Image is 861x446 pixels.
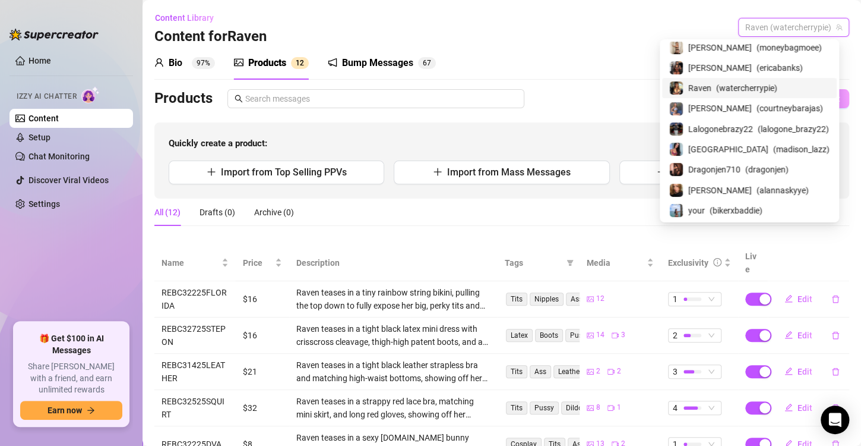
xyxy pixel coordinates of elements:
span: video-camera [612,332,619,339]
span: picture [587,332,594,339]
a: Home [29,56,51,65]
span: Izzy AI Chatter [17,91,77,102]
img: Madison (@madison_lazz) [670,143,683,156]
button: delete [822,290,849,309]
span: Dildo [561,401,587,414]
input: Search messages [245,92,517,105]
span: Raven (watercherrypie) [745,18,842,36]
span: [PERSON_NAME] [688,61,752,74]
th: Live [738,245,768,281]
span: 1 [673,293,678,306]
td: REBC32225FLORIDA [154,281,236,318]
div: Bio [169,56,182,70]
button: Import from Message Library [619,161,835,184]
span: Latex [506,329,533,342]
th: Media [580,245,661,281]
h3: Content for Raven [154,27,267,46]
span: picture [587,368,594,375]
span: Edit [797,331,812,340]
img: Dragonjen710 (@dragonjen) [670,163,683,176]
span: plus [207,167,216,177]
span: Name [162,256,219,269]
span: Pussy [565,329,594,342]
span: plus [657,167,666,177]
span: video-camera [607,368,615,375]
div: Raven teases in a strappy red lace bra, matching mini skirt, and long red gloves, showing off her... [296,395,490,421]
td: REBC32525SQUIRT [154,390,236,426]
span: 4 [673,401,678,414]
sup: 97% [192,57,215,69]
span: Ass [530,365,551,378]
div: Raven teases in a tight black leather strapless bra and matching high-waist bottoms, showing off ... [296,359,490,385]
div: Raven teases in a tiny rainbow string bikini, pulling the top down to fully expose her big, perky... [296,286,490,312]
span: search [235,95,243,103]
span: Dragonjen710 [688,163,740,176]
span: ( ericabanks ) [756,61,803,74]
span: ( moneybagmoee ) [756,41,822,54]
span: 2 [673,329,678,342]
button: Edit [775,362,822,381]
span: video-camera [607,404,615,412]
span: 1 [296,59,300,67]
span: ( alannaskyye ) [756,184,809,197]
span: 2 [300,59,304,67]
span: info-circle [713,258,721,266]
div: Bump Messages [342,56,413,70]
div: Exclusivity [668,256,708,269]
span: 3 [673,365,678,378]
a: Setup [29,133,50,142]
span: 8 [596,402,600,413]
span: [PERSON_NAME] [688,184,752,197]
span: your [688,204,705,217]
button: delete [822,326,849,345]
span: 2 [617,366,621,377]
span: 12 [596,293,604,304]
th: Price [236,245,289,281]
img: Raven (@watercherrypie) [670,81,683,95]
span: delete [831,368,840,376]
sup: 67 [418,57,436,69]
span: Tits [506,293,527,306]
a: Settings [29,199,60,209]
span: notification [328,58,337,67]
span: picture [587,404,594,412]
span: Edit [797,403,812,413]
td: $16 [236,281,289,318]
span: Lalogonebrazy22 [688,123,753,136]
span: Edit [797,367,812,376]
div: All (12) [154,206,181,219]
span: Tits [506,401,527,414]
span: [PERSON_NAME] [688,102,752,115]
span: delete [831,404,840,412]
button: delete [822,362,849,381]
button: Content Library [154,8,223,27]
span: ( dragonjen ) [745,163,789,176]
div: Raven teases in a tight black latex mini dress with crisscross cleavage, thigh-high patent boots,... [296,322,490,348]
img: your (@bikerxbaddie) [670,204,683,217]
span: Raven [688,81,711,95]
span: user [154,58,164,67]
sup: 12 [291,57,309,69]
span: Leather [553,365,587,378]
span: filter [564,254,576,272]
div: Open Intercom Messenger [821,406,849,434]
div: Archive (0) [254,206,294,219]
strong: Quickly create a product: [169,138,267,149]
a: Chat Monitoring [29,152,90,161]
span: ( madison_lazz ) [773,143,830,156]
th: Description [289,245,498,281]
span: edit [784,403,793,412]
td: REBC31425LEATHER [154,354,236,390]
span: Content Library [155,13,214,23]
img: Courtney (@courtneybarajas) [670,102,683,115]
span: plus [433,167,442,177]
button: Edit [775,398,822,417]
span: 3 [621,329,625,341]
span: 14 [596,329,604,341]
span: [GEOGRAPHIC_DATA] [688,143,768,156]
span: delete [831,295,840,303]
th: Tags [498,245,579,281]
span: arrow-right [87,406,95,414]
span: ( courtneybarajas ) [756,102,823,115]
th: Name [154,245,236,281]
